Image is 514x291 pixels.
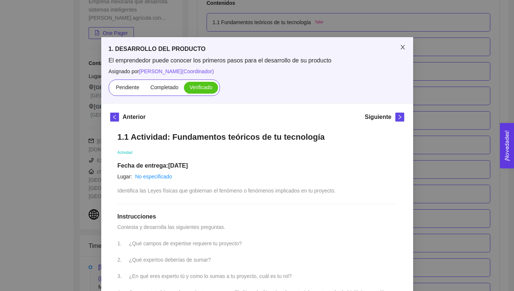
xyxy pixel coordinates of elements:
button: Close [392,37,413,58]
span: close [400,44,406,50]
h1: Instrucciones [118,213,397,220]
span: El emprendedor puede conocer los primeros pasos para el desarrollo de su producto [109,56,406,65]
span: Identifica las Leyes físicas que gobiernan el fenómeno o fenómenos implicados en tu proyecto. [118,188,336,194]
a: No especificado [135,174,172,180]
h1: 1.1 Actividad: Fundamentos teóricos de tu tecnología [118,132,397,142]
h5: 1. DESARROLLO DEL PRODUCTO [109,45,406,54]
span: Actividad [118,151,133,155]
article: Lugar: [118,172,132,181]
button: Open Feedback Widget [500,123,514,168]
h5: Siguiente [365,113,391,122]
span: Pendiente [116,84,139,90]
button: right [395,113,404,122]
h5: Anterior [123,113,146,122]
span: [PERSON_NAME] ( Coordinador ) [139,68,214,74]
button: left [110,113,119,122]
span: right [396,114,404,120]
span: left [111,114,119,120]
span: Verificado [190,84,212,90]
span: Completado [151,84,179,90]
h1: Fecha de entrega: [DATE] [118,162,397,169]
span: Asignado por [109,67,406,75]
